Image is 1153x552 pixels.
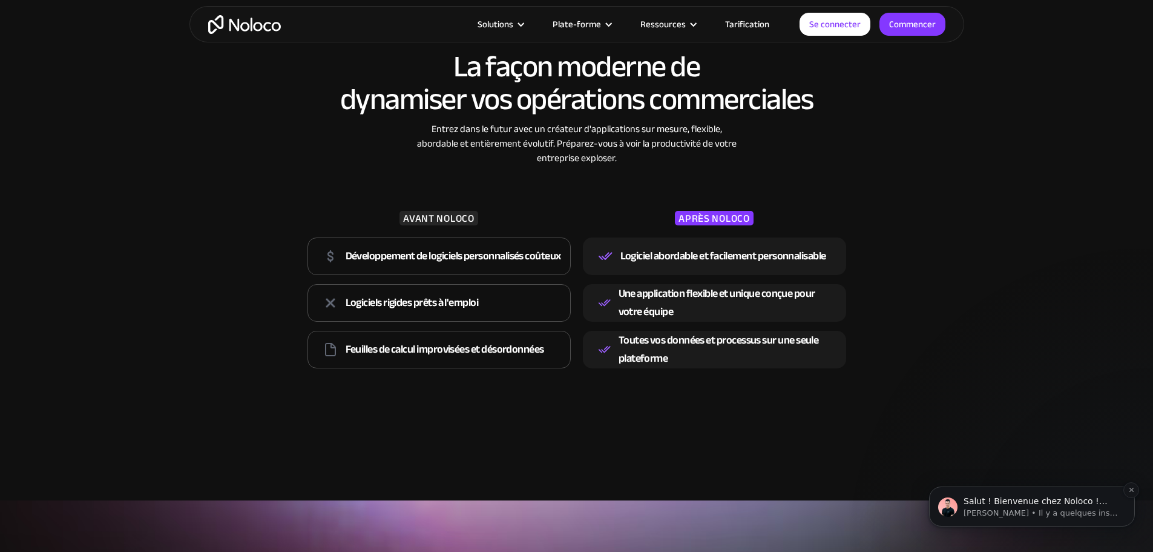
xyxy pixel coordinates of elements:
a: maison [208,15,281,34]
font: Logiciels rigides prêts à l'emploi [346,293,479,313]
p: Message de Darragh, envoyé à l'instant [53,98,209,108]
a: Se connecter [800,13,870,36]
font: Salut ! Bienvenue chez Noloco ! Pour toute question, répondez à ce message. [GEOGRAPHIC_DATA] [53,86,201,120]
font: Plate-forme [553,16,601,33]
font: [PERSON_NAME] • Il y a quelques instants [53,98,219,107]
font: La façon moderne de [453,38,700,95]
font: Ressources [640,16,686,33]
div: Notification de message de Darragh, à l'instant. Salut ! Bienvenue sur Noloco ! Pour toute questi... [18,76,224,116]
font: Solutions [478,16,513,33]
font: Feuilles de calcul improvisées et désordonnées [346,339,544,359]
a: Tarification [710,16,784,32]
font: dynamiser vos opérations commerciales [340,71,813,128]
font: Logiciel abordable et facilement personnalisable [620,246,826,266]
font: Une application flexible et unique conçue pour votre équipe [619,284,815,322]
button: Notification de rejet [212,72,228,88]
img: Image de profil pour Darragh [27,87,47,107]
div: Plate-forme [537,16,625,32]
iframe: Message de notifications d'interphone [911,410,1153,546]
font: Entrez dans le futur avec un créateur d'applications sur mesure, flexible, abordable et entièreme... [417,120,737,167]
a: Commencer [879,13,945,36]
font: Tarification [725,16,769,33]
div: Ressources [625,16,710,32]
font: Commencer [889,16,936,33]
div: Solutions [462,16,537,32]
font: Toutes vos données et processus sur une seule plateforme [619,330,819,368]
font: APRÈS NOLOCO [678,209,749,228]
font: AVANT NOLOCO [403,209,474,228]
font: Se connecter [809,16,861,33]
font: Développement de logiciels personnalisés coûteux [346,246,561,266]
